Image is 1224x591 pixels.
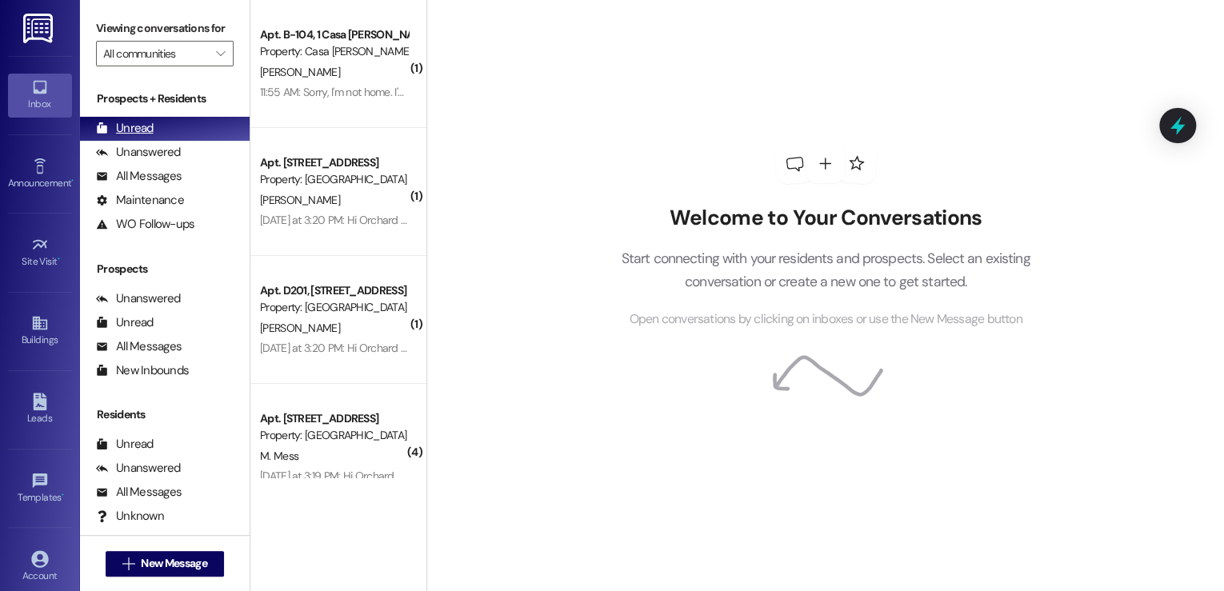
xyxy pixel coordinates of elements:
[260,449,298,463] span: M. Mess
[8,388,72,431] a: Leads
[96,484,182,501] div: All Messages
[23,14,56,43] img: ResiDesk Logo
[597,206,1054,231] h2: Welcome to Your Conversations
[62,489,64,501] span: •
[96,338,182,355] div: All Messages
[8,467,72,510] a: Templates •
[8,545,72,589] a: Account
[260,427,408,444] div: Property: [GEOGRAPHIC_DATA]
[260,43,408,60] div: Property: Casa [PERSON_NAME]
[216,47,225,60] i: 
[96,508,164,525] div: Unknown
[96,120,154,137] div: Unread
[58,254,60,265] span: •
[122,557,134,570] i: 
[260,282,408,299] div: Apt. D201, [STREET_ADDRESS]
[8,231,72,274] a: Site Visit •
[96,16,234,41] label: Viewing conversations for
[260,85,466,99] div: 11:55 AM: Sorry, I'm not home. I'm on business.
[96,168,182,185] div: All Messages
[260,410,408,427] div: Apt. [STREET_ADDRESS]
[260,299,408,316] div: Property: [GEOGRAPHIC_DATA]
[96,216,194,233] div: WO Follow-ups
[96,460,181,477] div: Unanswered
[260,171,408,188] div: Property: [GEOGRAPHIC_DATA]
[103,41,208,66] input: All communities
[8,74,72,117] a: Inbox
[260,26,408,43] div: Apt. B-104, 1 Casa [PERSON_NAME]
[260,65,340,79] span: [PERSON_NAME]
[80,261,250,278] div: Prospects
[260,321,340,335] span: [PERSON_NAME]
[260,193,340,207] span: [PERSON_NAME]
[8,309,72,353] a: Buildings
[96,192,184,209] div: Maintenance
[80,406,250,423] div: Residents
[106,551,224,577] button: New Message
[80,90,250,107] div: Prospects + Residents
[96,436,154,453] div: Unread
[96,144,181,161] div: Unanswered
[96,314,154,331] div: Unread
[629,309,1022,329] span: Open conversations by clicking on inboxes or use the New Message button
[96,362,189,379] div: New Inbounds
[597,247,1054,293] p: Start connecting with your residents and prospects. Select an existing conversation or create a n...
[71,175,74,186] span: •
[141,555,206,572] span: New Message
[260,154,408,171] div: Apt. [STREET_ADDRESS]
[96,290,181,307] div: Unanswered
